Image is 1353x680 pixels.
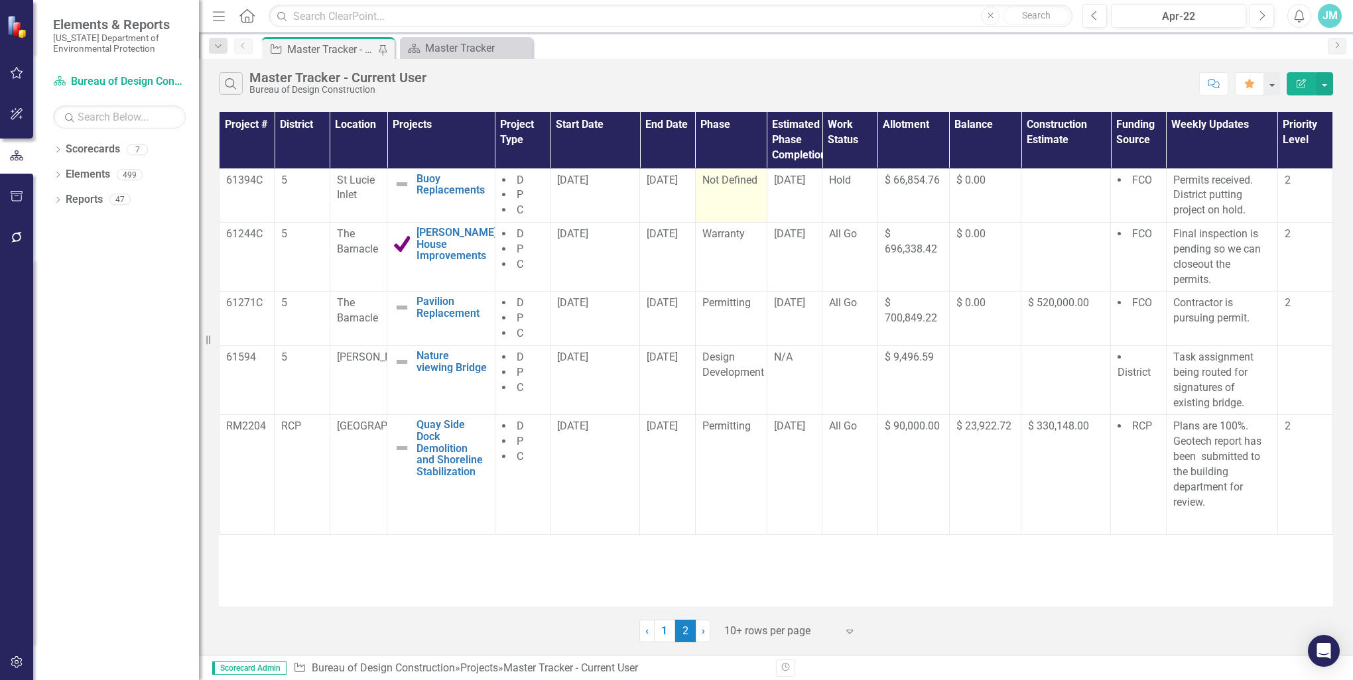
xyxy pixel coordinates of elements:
span: 5 [281,174,287,186]
td: Double-Click to Edit [1021,345,1111,414]
td: Double-Click to Edit [220,345,275,414]
td: Double-Click to Edit Right Click for Context Menu [387,168,495,223]
td: Double-Click to Edit [1277,345,1332,414]
td: Double-Click to Edit [767,223,822,292]
div: Open Intercom Messenger [1308,635,1340,667]
span: RCP [1132,420,1152,432]
td: Double-Click to Edit [640,415,695,535]
td: Double-Click to Edit [495,292,550,346]
a: Quay Side Dock Demolition and Shoreline Stabilization [417,419,487,477]
p: Contractor is pursuing permit. [1173,296,1271,326]
p: RM2204 [226,419,267,434]
span: $ 520,000.00 [1028,296,1089,309]
span: [DATE] [557,227,588,240]
small: [US_STATE] Department of Environmental Protection [53,32,186,54]
td: Double-Click to Edit [1166,223,1277,292]
td: Double-Click to Edit [695,345,767,414]
span: ‹ [645,624,649,637]
td: Double-Click to Edit [949,415,1021,535]
td: Double-Click to Edit [695,223,767,292]
td: Double-Click to Edit [550,168,640,223]
span: C [517,381,523,394]
div: Master Tracker - Current User [503,661,638,674]
span: [DATE] [557,420,588,432]
span: P [517,366,523,378]
td: Double-Click to Edit [1111,223,1166,292]
span: [PERSON_NAME] [337,351,417,363]
button: Search [1003,7,1069,25]
td: Double-Click to Edit [640,345,695,414]
span: [DATE] [774,174,805,186]
img: Not Defined [394,300,410,315]
td: Double-Click to Edit [640,223,695,292]
td: Double-Click to Edit [1021,223,1111,292]
span: Not Defined [702,174,757,186]
p: 61244C [226,227,267,242]
td: Double-Click to Edit [330,415,387,535]
td: Double-Click to Edit [495,223,550,292]
a: Bureau of Design Construction [53,74,186,89]
span: › [702,624,705,637]
td: Double-Click to Edit [1277,223,1332,292]
td: Double-Click to Edit [877,223,949,292]
td: Double-Click to Edit [877,168,949,223]
a: Reports [66,192,103,207]
span: Permitting [702,420,751,432]
td: Double-Click to Edit [767,345,822,414]
span: [DATE] [557,174,588,186]
td: Double-Click to Edit [822,168,877,223]
span: The Barnacle [337,227,378,255]
span: FCO [1132,174,1152,186]
td: Double-Click to Edit [1021,415,1111,535]
span: $ 330,148.00 [1028,420,1089,432]
div: Master Tracker - Current User [287,41,375,58]
div: JM [1318,4,1342,28]
td: Double-Click to Edit [822,292,877,346]
img: Not Defined [394,176,410,192]
td: Double-Click to Edit [550,345,640,414]
td: Double-Click to Edit [640,292,695,346]
span: D [517,227,524,240]
span: D [517,420,524,432]
td: Double-Click to Edit [767,168,822,223]
td: Double-Click to Edit [275,415,330,535]
span: $ 0.00 [956,227,986,240]
span: $ 0.00 [956,174,986,186]
span: D [517,296,524,309]
td: Double-Click to Edit [330,292,387,346]
a: Master Tracker [403,40,529,56]
td: Double-Click to Edit [1277,292,1332,346]
span: P [517,243,523,255]
a: Scorecards [66,142,120,157]
div: 47 [109,194,131,205]
span: Permitting [702,296,751,309]
span: [DATE] [774,227,805,240]
td: Double-Click to Edit [877,415,949,535]
span: C [517,258,523,270]
span: $ 66,854.76 [885,174,940,186]
p: Plans are 100%. Geotech report has been submitted to the building department for review. [1173,419,1271,512]
td: Double-Click to Edit [1277,415,1332,535]
img: Not Defined [394,354,410,370]
span: [DATE] [647,296,678,309]
td: Double-Click to Edit [1166,415,1277,535]
a: 1 [654,620,675,642]
td: Double-Click to Edit [495,168,550,223]
td: Double-Click to Edit [495,345,550,414]
td: Double-Click to Edit [695,168,767,223]
td: Double-Click to Edit [949,223,1021,292]
td: Double-Click to Edit [695,415,767,535]
td: Double-Click to Edit [550,223,640,292]
span: P [517,435,523,447]
td: Double-Click to Edit [767,415,822,535]
input: Search ClearPoint... [269,5,1072,28]
span: Elements & Reports [53,17,186,32]
span: Design Development [702,351,764,378]
td: Double-Click to Edit [275,292,330,346]
span: C [517,203,523,216]
div: 7 [127,144,148,155]
td: Double-Click to Edit [1111,415,1166,535]
td: Double-Click to Edit [822,415,877,535]
td: Double-Click to Edit [695,292,767,346]
span: District [1118,366,1151,378]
